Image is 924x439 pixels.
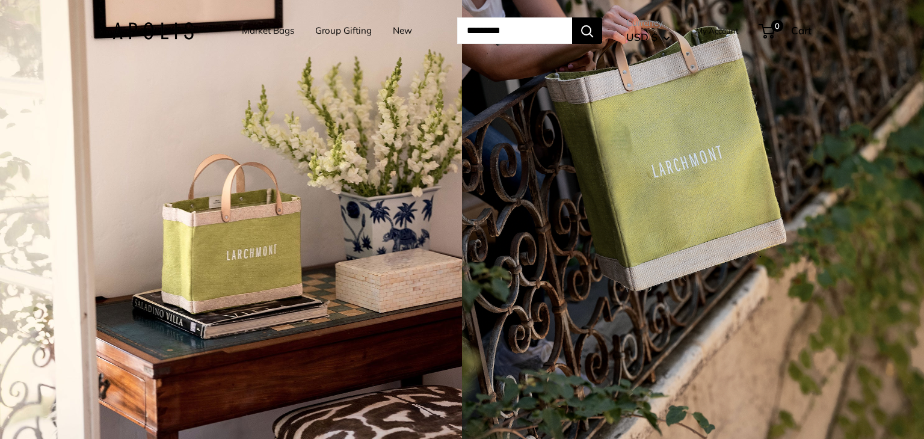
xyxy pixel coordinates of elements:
img: Apolis [112,22,194,40]
a: 0 Cart [760,21,812,40]
span: Currency [626,14,670,31]
span: 0 [771,20,783,32]
a: Group Gifting [315,22,372,39]
span: Cart [791,24,812,37]
input: Search... [457,17,572,44]
a: Market Bags [242,22,294,39]
a: New [393,22,412,39]
button: USD $ [626,28,670,47]
a: My Account [696,23,739,38]
button: Search [572,17,602,44]
span: USD $ [626,31,658,43]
